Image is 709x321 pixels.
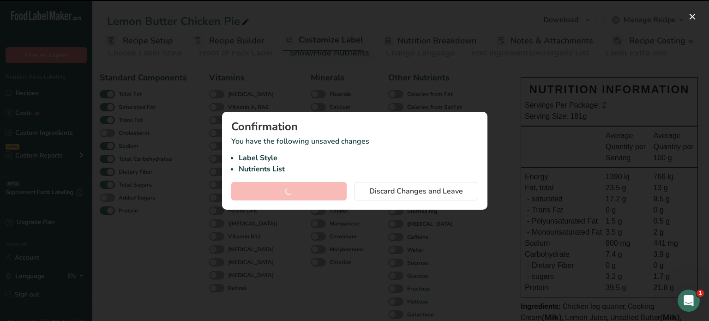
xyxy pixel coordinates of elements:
span: 1 [697,290,704,297]
div: Confirmation [231,121,478,132]
li: Label Style [239,152,478,164]
button: Discard Changes and Leave [354,182,478,200]
span: Discard Changes and Leave [369,186,463,197]
iframe: Intercom live chat [678,290,700,312]
p: You have the following unsaved changes [231,136,478,175]
li: Nutrients List [239,164,478,175]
